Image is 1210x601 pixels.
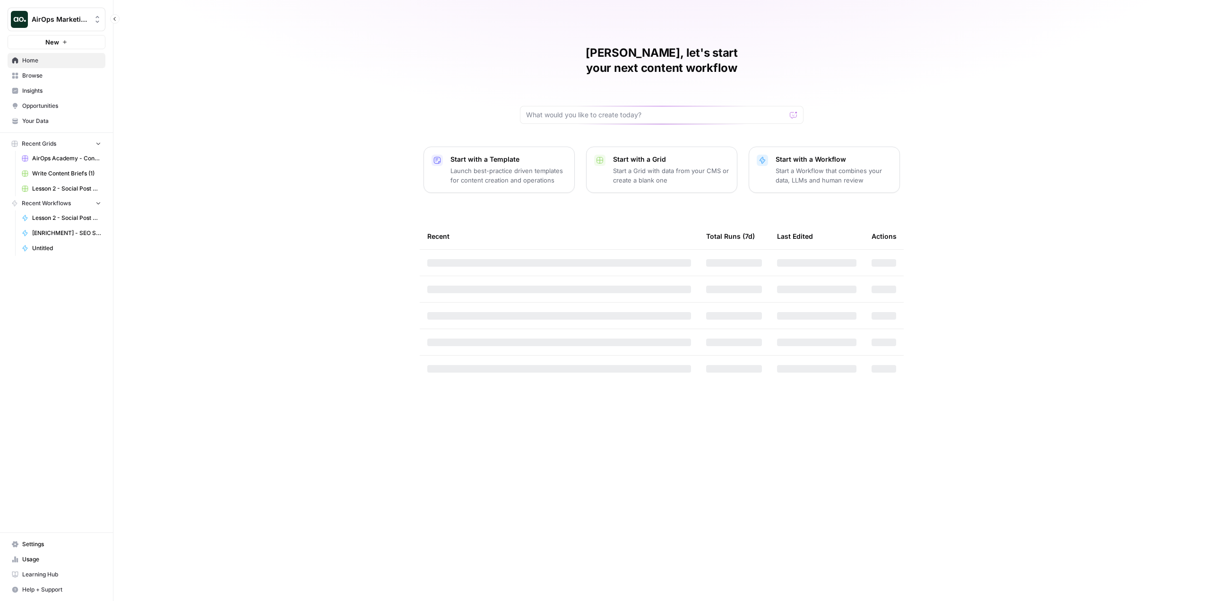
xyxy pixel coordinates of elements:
[22,56,101,65] span: Home
[776,155,892,164] p: Start with a Workflow
[8,196,105,210] button: Recent Workflows
[32,229,101,237] span: [ENRICHMENT] - SEO Stats for Domain
[22,585,101,594] span: Help + Support
[8,567,105,582] a: Learning Hub
[22,102,101,110] span: Opportunities
[8,537,105,552] a: Settings
[32,244,101,253] span: Untitled
[8,53,105,68] a: Home
[32,169,101,178] span: Write Content Briefs (1)
[32,15,89,24] span: AirOps Marketing
[22,117,101,125] span: Your Data
[17,226,105,241] a: [ENRICHMENT] - SEO Stats for Domain
[17,151,105,166] a: AirOps Academy - Content Generation
[17,210,105,226] a: Lesson 2 - Social Post Generator
[427,223,691,249] div: Recent
[8,35,105,49] button: New
[22,555,101,564] span: Usage
[8,98,105,113] a: Opportunities
[22,540,101,549] span: Settings
[22,570,101,579] span: Learning Hub
[8,137,105,151] button: Recent Grids
[17,181,105,196] a: Lesson 2 - Social Post Generator Grid
[8,552,105,567] a: Usage
[32,214,101,222] span: Lesson 2 - Social Post Generator
[450,155,567,164] p: Start with a Template
[8,8,105,31] button: Workspace: AirOps Marketing
[8,68,105,83] a: Browse
[17,166,105,181] a: Write Content Briefs (1)
[586,147,737,193] button: Start with a GridStart a Grid with data from your CMS or create a blank one
[8,582,105,597] button: Help + Support
[32,154,101,163] span: AirOps Academy - Content Generation
[613,155,729,164] p: Start with a Grid
[8,113,105,129] a: Your Data
[423,147,575,193] button: Start with a TemplateLaunch best-practice driven templates for content creation and operations
[32,184,101,193] span: Lesson 2 - Social Post Generator Grid
[22,139,56,148] span: Recent Grids
[11,11,28,28] img: AirOps Marketing Logo
[22,87,101,95] span: Insights
[8,83,105,98] a: Insights
[22,199,71,208] span: Recent Workflows
[613,166,729,185] p: Start a Grid with data from your CMS or create a blank one
[526,110,786,120] input: What would you like to create today?
[17,241,105,256] a: Untitled
[22,71,101,80] span: Browse
[520,45,804,76] h1: [PERSON_NAME], let's start your next content workflow
[706,223,755,249] div: Total Runs (7d)
[450,166,567,185] p: Launch best-practice driven templates for content creation and operations
[776,166,892,185] p: Start a Workflow that combines your data, LLMs and human review
[777,223,813,249] div: Last Edited
[872,223,897,249] div: Actions
[45,37,59,47] span: New
[749,147,900,193] button: Start with a WorkflowStart a Workflow that combines your data, LLMs and human review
